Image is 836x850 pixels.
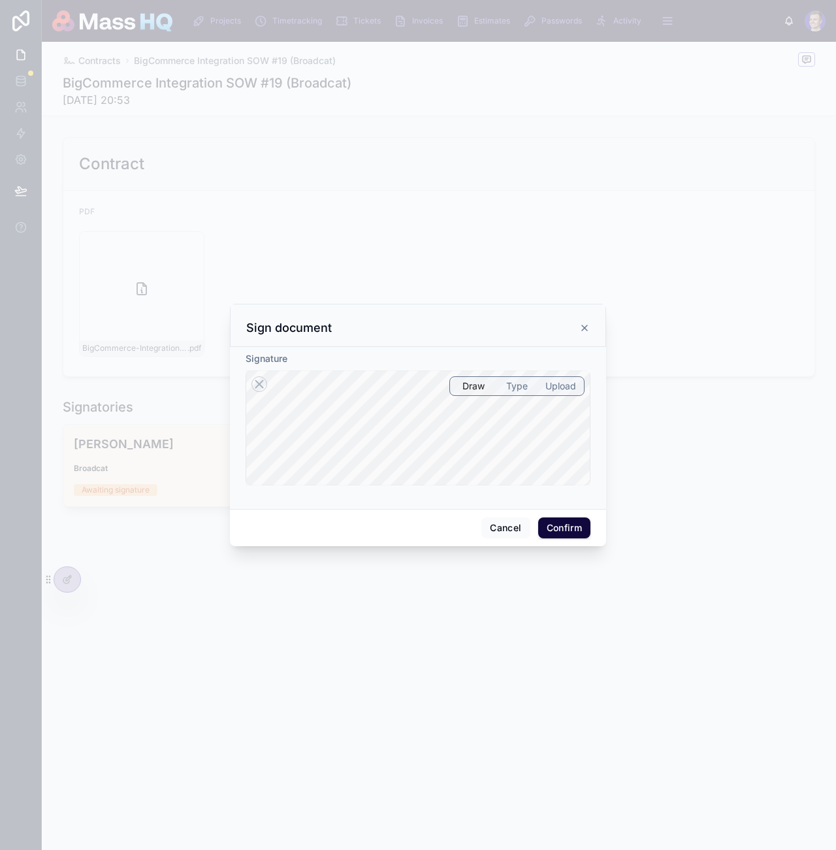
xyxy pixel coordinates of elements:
span: Type [506,380,528,393]
h3: Sign document [246,320,332,336]
button: Cancel [481,517,530,538]
button: Confirm [538,517,590,538]
span: Signature [246,353,287,364]
span: Upload [545,380,576,393]
span: Draw [462,380,485,393]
